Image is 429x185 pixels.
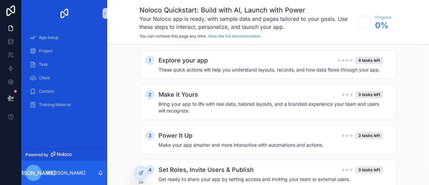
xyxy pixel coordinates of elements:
[139,34,207,39] span: You can remove this page any time.
[375,15,391,20] span: Progress
[39,102,71,107] span: Training Material
[25,99,103,111] a: Training Material
[375,20,391,31] span: 0 %
[39,35,58,40] span: App Setup
[25,32,103,44] a: App Setup
[39,62,48,67] span: Task
[208,34,261,39] a: View the full documentation.
[25,152,48,157] span: Powered by
[39,48,53,54] span: Project
[25,85,103,97] a: Contact
[39,89,54,94] span: Contact
[139,15,354,31] h3: Your Noloco app is ready, with sample data and pages tailored to your goals. Use these steps to i...
[11,169,56,177] span: [PERSON_NAME]
[59,8,70,19] img: App logo
[139,5,354,15] h1: Noloco Quickstart: Build with AI, Launch with Power
[25,45,103,57] a: Project
[21,27,107,120] div: scrollable content
[25,72,103,84] a: Client
[39,75,50,81] span: Client
[47,170,85,176] p: [PERSON_NAME]
[25,58,103,71] a: Task
[21,148,107,161] a: Powered by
